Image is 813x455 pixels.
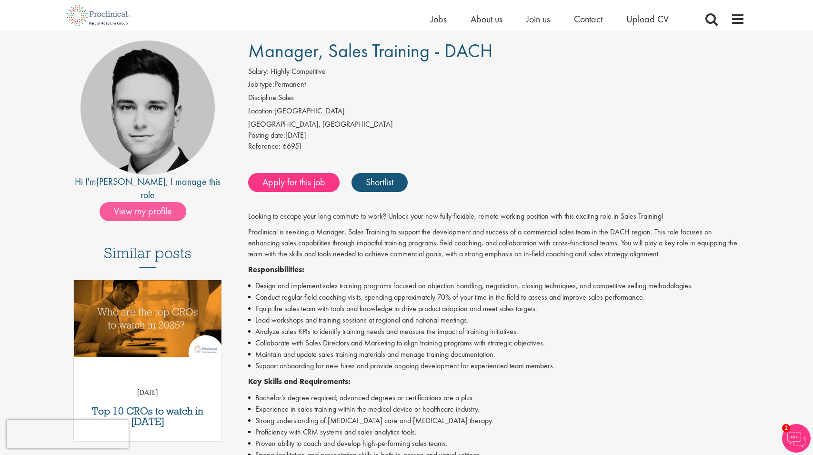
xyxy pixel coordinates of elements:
span: Manager, Sales Training - DACH [248,39,492,63]
a: [PERSON_NAME] [96,175,166,188]
span: Posting date: [248,130,285,140]
a: Apply for this job [248,173,340,192]
div: [GEOGRAPHIC_DATA], [GEOGRAPHIC_DATA] [248,119,745,130]
li: Sales [248,92,745,106]
span: 1 [782,424,790,432]
li: Conduct regular field coaching visits, spending approximately 70% of your time in the field to as... [248,292,745,303]
li: Proficiency with CRM systems and sales analytics tools. [248,426,745,438]
li: Strong understanding of [MEDICAL_DATA] care and [MEDICAL_DATA] therapy. [248,415,745,426]
strong: Key Skills and Requirements: [248,376,351,386]
li: Experience in sales training within the medical device or healthcare industry. [248,404,745,415]
a: Contact [574,13,602,25]
li: Equip the sales team with tools and knowledge to drive product adoption and meet sales targets. [248,303,745,314]
li: Lead workshops and training sessions at regional and national meetings. [248,314,745,326]
div: Hi I'm , I manage this role [69,175,227,202]
strong: Responsibilities: [248,264,304,274]
a: Link to a post [74,280,222,364]
li: Support onboarding for new hires and provide ongoing development for experienced team members. [248,360,745,372]
li: Maintain and update sales training materials and manage training documentation. [248,349,745,360]
p: [DATE] [74,387,222,398]
img: Top 10 CROs 2025 | Proclinical [74,280,222,357]
div: [DATE] [248,130,745,141]
label: Discipline: [248,92,278,103]
img: Chatbot [782,424,811,453]
li: Analyze sales KPIs to identify training needs and measure the impact of training initiatives. [248,326,745,337]
a: Join us [526,13,550,25]
a: Upload CV [626,13,669,25]
li: [GEOGRAPHIC_DATA] [248,106,745,119]
li: Bachelor's degree required; advanced degrees or certifications are a plus. [248,392,745,404]
label: Salary: [248,66,269,77]
label: Reference: [248,141,281,152]
a: About us [471,13,502,25]
a: View my profile [100,204,196,216]
span: View my profile [100,202,186,221]
li: Design and implement sales training programs focused on objection handling, negotiation, closing ... [248,280,745,292]
span: Highly Competitive [271,66,326,76]
label: Job type: [248,79,274,90]
a: Jobs [431,13,447,25]
a: Shortlist [351,173,408,192]
iframe: reCAPTCHA [7,420,129,448]
img: imeage of recruiter Connor Lynes [80,40,215,175]
p: Proclinical is seeking a Manager, Sales Training to support the development and success of a comm... [248,227,745,260]
p: Looking to escape your long commute to work? Unlock your new fully flexible, remote working posit... [248,211,745,222]
h3: Similar posts [104,245,191,268]
label: Location: [248,106,274,117]
span: 66951 [282,141,302,151]
li: Collaborate with Sales Directors and Marketing to align training programs with strategic objectives. [248,337,745,349]
li: Permanent [248,79,745,92]
li: Proven ability to coach and develop high-performing sales teams. [248,438,745,449]
a: Top 10 CROs to watch in [DATE] [79,406,217,427]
